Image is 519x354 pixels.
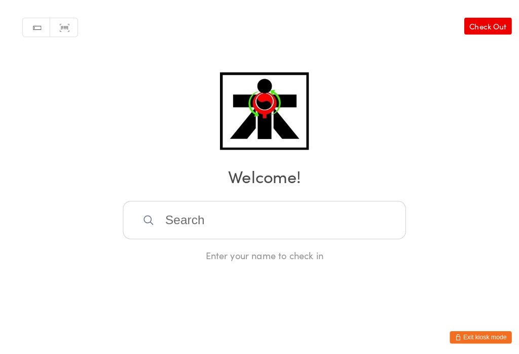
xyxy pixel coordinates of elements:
[216,71,303,147] img: ATI Martial Arts Joondalup
[121,197,398,235] input: Search
[456,17,502,34] a: Check Out
[121,244,398,257] div: Enter your name to check in
[441,325,502,337] button: Exit kiosk mode
[10,161,509,184] h2: Welcome!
